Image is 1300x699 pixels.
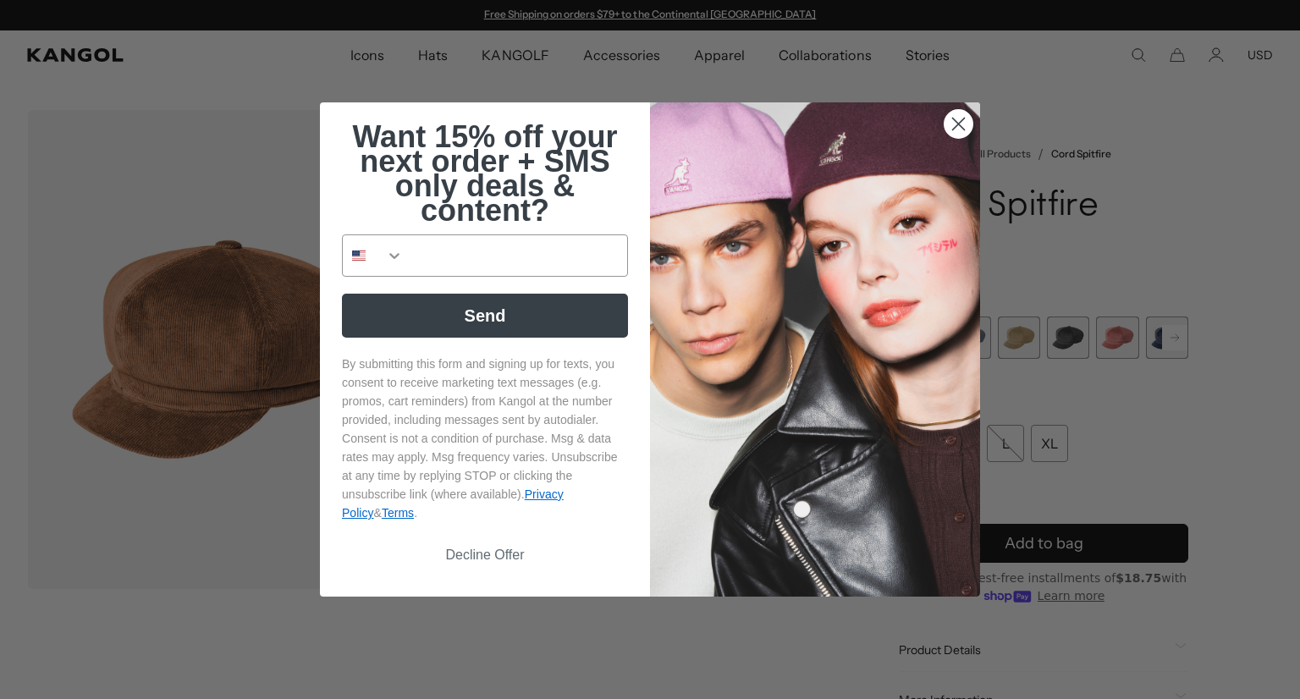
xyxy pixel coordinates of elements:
[944,109,973,139] button: Close dialog
[650,102,980,597] img: 4fd34567-b031-494e-b820-426212470989.jpeg
[342,539,628,571] button: Decline Offer
[352,119,617,228] span: Want 15% off your next order + SMS only deals & content?
[343,235,404,276] button: Search Countries
[342,294,628,338] button: Send
[382,506,414,520] a: Terms
[342,355,628,522] p: By submitting this form and signing up for texts, you consent to receive marketing text messages ...
[352,249,366,262] img: United States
